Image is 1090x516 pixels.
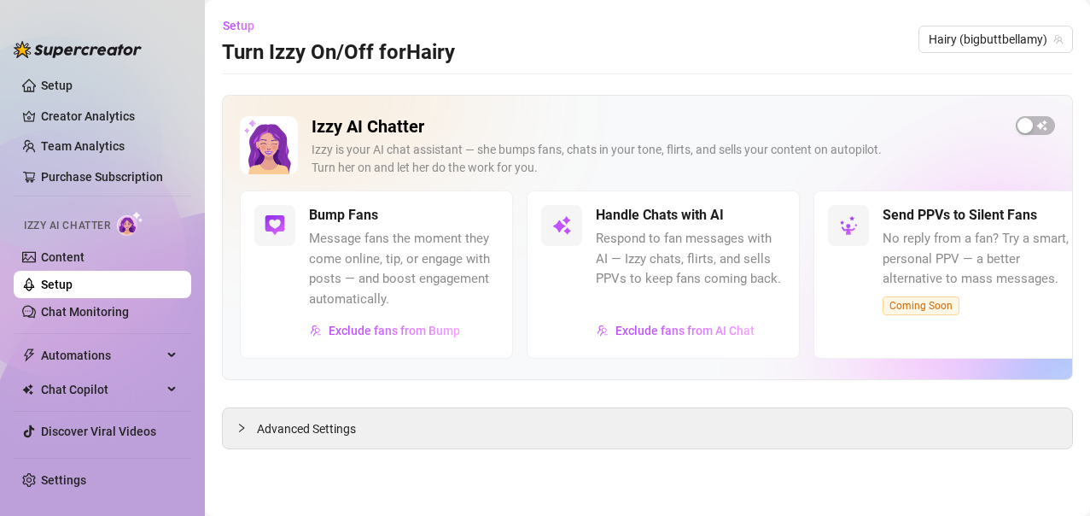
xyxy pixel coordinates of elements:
[41,425,156,438] a: Discover Viral Videos
[41,79,73,92] a: Setup
[236,423,247,433] span: collapsed
[596,317,755,344] button: Exclude fans from AI Chat
[41,376,162,403] span: Chat Copilot
[615,324,755,337] span: Exclude fans from AI Chat
[41,473,86,487] a: Settings
[41,278,73,291] a: Setup
[22,384,33,396] img: Chat Copilot
[883,229,1072,290] span: No reply from a fan? Try a smart, personal PPV — a better alternative to mass messages.
[1053,34,1064,44] span: team
[240,116,298,174] img: Izzy AI Chatter
[551,215,572,236] img: svg%3e
[14,41,142,58] img: logo-BBDzfeDw.svg
[41,170,163,184] a: Purchase Subscription
[223,19,254,32] span: Setup
[312,116,1002,138] h2: Izzy AI Chatter
[1032,458,1073,499] iframe: Intercom live chat
[309,317,461,344] button: Exclude fans from Bump
[41,305,129,319] a: Chat Monitoring
[309,229,498,309] span: Message fans the moment they come online, tip, or engage with posts — and boost engagement automa...
[597,325,609,337] img: svg%3e
[265,215,285,236] img: svg%3e
[883,296,959,315] span: Coming Soon
[312,141,1002,177] div: Izzy is your AI chat assistant — she bumps fans, chats in your tone, flirts, and sells your conte...
[41,342,162,369] span: Automations
[596,229,785,290] span: Respond to fan messages with AI — Izzy chats, flirts, and sells PPVs to keep fans coming back.
[24,218,110,234] span: Izzy AI Chatter
[929,26,1063,52] span: Hairy (bigbuttbellamy)
[310,325,322,337] img: svg%3e
[222,12,268,39] button: Setup
[883,205,1037,226] h5: Send PPVs to Silent Fans
[309,205,378,226] h5: Bump Fans
[838,215,859,236] img: svg%3e
[596,205,724,226] h5: Handle Chats with AI
[117,211,143,236] img: AI Chatter
[22,349,36,362] span: thunderbolt
[41,250,85,264] a: Content
[41,139,125,153] a: Team Analytics
[41,103,178,130] a: Creator Analytics
[236,419,257,437] div: collapsed
[222,39,455,67] h3: Turn Izzy On/Off for Hairy
[257,419,356,438] span: Advanced Settings
[329,324,460,337] span: Exclude fans from Bump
